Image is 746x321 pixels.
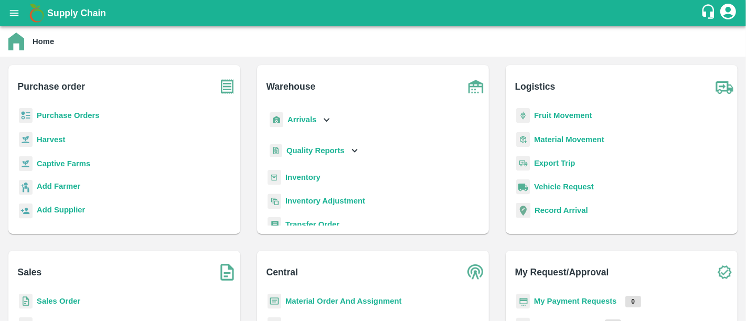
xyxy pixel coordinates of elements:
img: warehouse [463,73,489,100]
div: Arrivals [268,108,333,132]
a: Fruit Movement [534,111,592,120]
a: Add Farmer [37,180,80,195]
b: Add Farmer [37,182,80,190]
img: logo [26,3,47,24]
b: My Request/Approval [515,265,609,280]
b: Add Supplier [37,206,85,214]
b: Arrivals [287,115,316,124]
img: harvest [19,156,33,172]
img: sales [19,294,33,309]
a: My Payment Requests [534,297,617,305]
a: Vehicle Request [534,183,594,191]
img: check [711,259,738,285]
div: Quality Reports [268,140,360,162]
a: Inventory Adjustment [285,197,365,205]
a: Record Arrival [535,206,588,215]
div: customer-support [700,4,719,23]
a: Material Movement [534,135,604,144]
a: Supply Chain [47,6,700,20]
a: Transfer Order [285,220,339,229]
b: Warehouse [267,79,316,94]
img: centralMaterial [268,294,281,309]
img: farmer [19,180,33,195]
p: 0 [625,296,642,307]
img: delivery [516,156,530,171]
b: Sales [18,265,42,280]
div: account of current user [719,2,738,24]
a: Harvest [37,135,65,144]
img: soSales [214,259,240,285]
b: Quality Reports [286,146,345,155]
img: reciept [19,108,33,123]
a: Captive Farms [37,159,90,168]
img: truck [711,73,738,100]
img: harvest [19,132,33,147]
a: Sales Order [37,297,80,305]
img: whArrival [270,112,283,127]
img: purchase [214,73,240,100]
img: fruit [516,108,530,123]
img: home [8,33,24,50]
img: whInventory [268,170,281,185]
img: material [516,132,530,147]
b: Purchase order [18,79,85,94]
a: Export Trip [534,159,575,167]
img: vehicle [516,179,530,195]
b: Logistics [515,79,556,94]
img: qualityReport [270,144,282,157]
a: Purchase Orders [37,111,100,120]
button: open drawer [2,1,26,25]
img: central [463,259,489,285]
img: recordArrival [516,203,530,218]
a: Material Order And Assignment [285,297,402,305]
b: Home [33,37,54,46]
img: supplier [19,204,33,219]
img: inventory [268,194,281,209]
img: payment [516,294,530,309]
b: Supply Chain [47,8,106,18]
a: Add Supplier [37,204,85,218]
a: Inventory [285,173,321,181]
img: whTransfer [268,217,281,232]
b: Central [267,265,298,280]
